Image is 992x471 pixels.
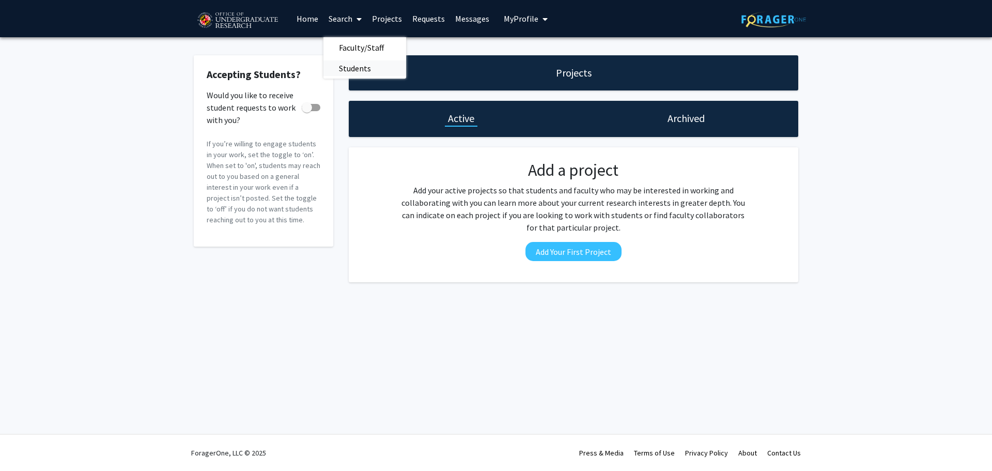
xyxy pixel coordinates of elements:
p: Add your active projects so that students and faculty who may be interested in working and collab... [398,184,749,234]
h1: Active [448,111,474,126]
div: ForagerOne, LLC © 2025 [191,435,266,471]
h1: Projects [556,66,592,80]
iframe: Chat [8,424,44,463]
a: About [738,448,757,458]
a: Search [323,1,367,37]
a: Requests [407,1,450,37]
a: Contact Us [767,448,801,458]
span: Faculty/Staff [323,37,399,58]
span: My Profile [504,13,538,24]
a: Faculty/Staff [323,40,406,55]
a: Projects [367,1,407,37]
a: Privacy Policy [685,448,728,458]
h2: Accepting Students? [207,68,320,81]
a: Press & Media [579,448,624,458]
span: Students [323,58,386,79]
h2: Add a project [398,160,749,180]
img: ForagerOne Logo [741,11,806,27]
h1: Archived [668,111,705,126]
a: Home [291,1,323,37]
a: Terms of Use [634,448,675,458]
img: University of Maryland Logo [194,8,281,34]
p: If you’re willing to engage students in your work, set the toggle to ‘on’. When set to 'on', stud... [207,139,320,225]
a: Students [323,60,406,76]
a: Messages [450,1,494,37]
span: Would you like to receive student requests to work with you? [207,89,298,126]
button: Add Your First Project [525,242,622,261]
